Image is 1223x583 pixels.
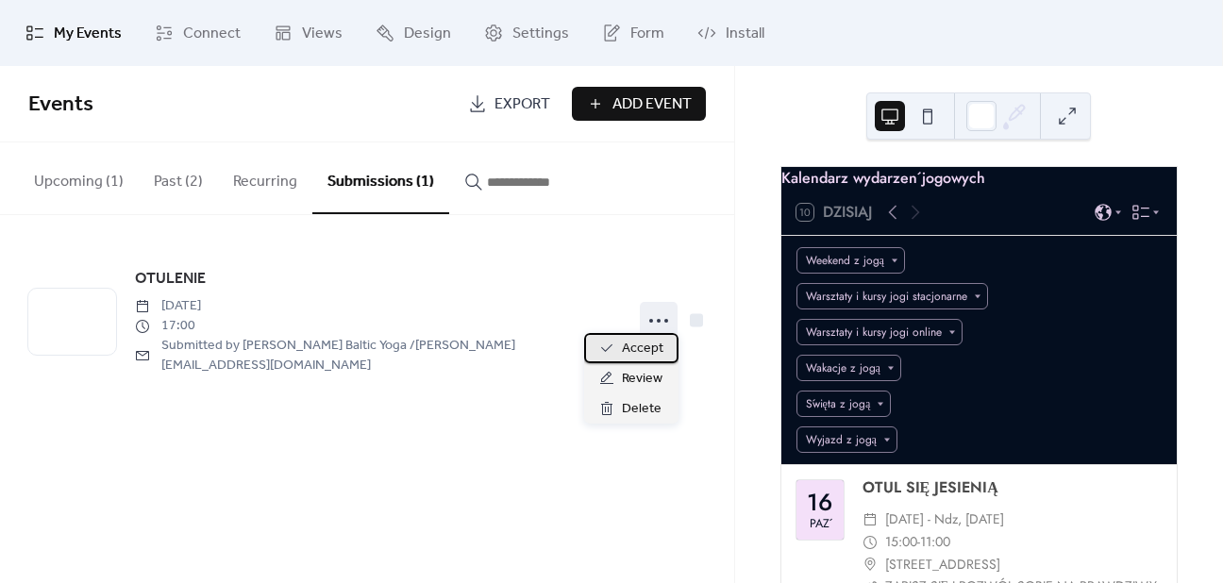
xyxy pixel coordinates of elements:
div: ​ [863,531,878,554]
span: Settings [512,23,569,45]
a: OTUL SIĘ JESIENIĄ [863,476,998,498]
span: Install [726,23,764,45]
span: Export [494,93,550,116]
span: Events [28,84,93,125]
span: Design [404,23,451,45]
a: Design [361,8,465,58]
div: ​ [863,554,878,576]
div: 16 [807,491,832,514]
span: Form [630,23,664,45]
a: Export [454,87,564,121]
a: Views [260,8,357,58]
a: Form [588,8,679,58]
span: 11:00 [920,531,950,554]
span: 15:00 [885,531,917,554]
span: - [917,531,920,554]
span: Views [302,23,343,45]
span: [STREET_ADDRESS] [885,554,1000,576]
span: My Events [54,23,122,45]
span: Review [622,368,662,391]
span: 17:00 [135,316,620,336]
span: Add Event [612,93,692,116]
span: Submitted by [PERSON_NAME] Baltic Yoga / [PERSON_NAME][EMAIL_ADDRESS][DOMAIN_NAME] [135,336,620,375]
button: Submissions (1) [312,142,449,214]
a: Connect [141,8,255,58]
span: [DATE] - ndz, [DATE] [885,508,1004,531]
div: Kalendarz wydarzeń jogowych [781,167,1177,190]
button: Recurring [218,142,312,212]
div: paź [810,518,829,530]
span: Accept [622,338,663,360]
button: Upcoming (1) [19,142,139,212]
span: Delete [622,398,662,421]
div: ​ [863,508,878,531]
a: OTULENIE [135,267,206,291]
a: My Events [11,8,136,58]
button: Add Event [572,87,706,121]
span: [DATE] [135,296,620,316]
span: Connect [183,23,241,45]
a: Settings [470,8,583,58]
a: Install [683,8,779,58]
button: Past (2) [139,142,218,212]
span: OTULENIE [135,268,206,291]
